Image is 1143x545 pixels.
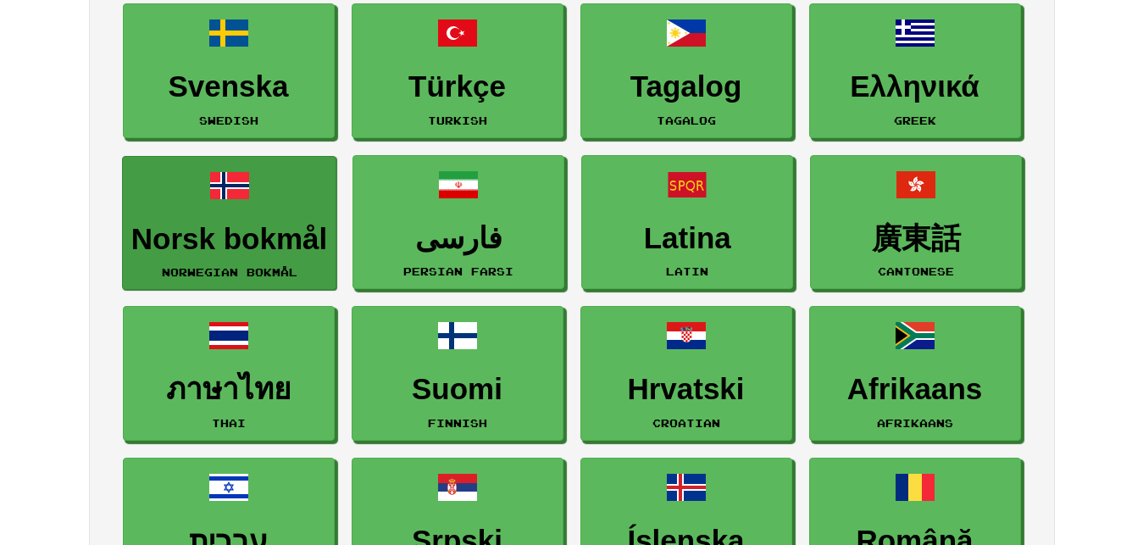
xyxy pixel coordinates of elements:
small: Turkish [428,114,487,126]
a: 廣東話Cantonese [810,155,1022,290]
a: ΕλληνικάGreek [809,3,1021,138]
a: SvenskaSwedish [123,3,335,138]
small: Croatian [652,417,720,429]
small: Thai [212,417,246,429]
small: Cantonese [878,265,954,277]
a: AfrikaansAfrikaans [809,306,1021,441]
a: فارسیPersian Farsi [352,155,564,290]
a: TagalogTagalog [580,3,792,138]
small: Finnish [428,417,487,429]
h3: Afrikaans [818,373,1012,406]
a: LatinaLatin [581,155,793,290]
small: Norwegian Bokmål [162,266,297,278]
a: ภาษาไทยThai [123,306,335,441]
h3: Tagalog [590,70,783,103]
a: TürkçeTurkish [352,3,563,138]
small: Swedish [199,114,258,126]
h3: ภาษาไทย [132,373,325,406]
small: Greek [894,114,936,126]
h3: Svenska [132,70,325,103]
h3: Norsk bokmål [131,223,327,256]
small: Afrikaans [877,417,953,429]
a: Norsk bokmålNorwegian Bokmål [122,156,336,291]
small: Tagalog [657,114,716,126]
small: Persian Farsi [403,265,513,277]
small: Latin [666,265,708,277]
h3: Hrvatski [590,373,783,406]
h3: فارسی [362,222,555,255]
h3: Ελληνικά [818,70,1012,103]
h3: Türkçe [361,70,554,103]
h3: Latina [591,222,784,255]
h3: 廣東話 [819,222,1013,255]
h3: Suomi [361,373,554,406]
a: HrvatskiCroatian [580,306,792,441]
a: SuomiFinnish [352,306,563,441]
